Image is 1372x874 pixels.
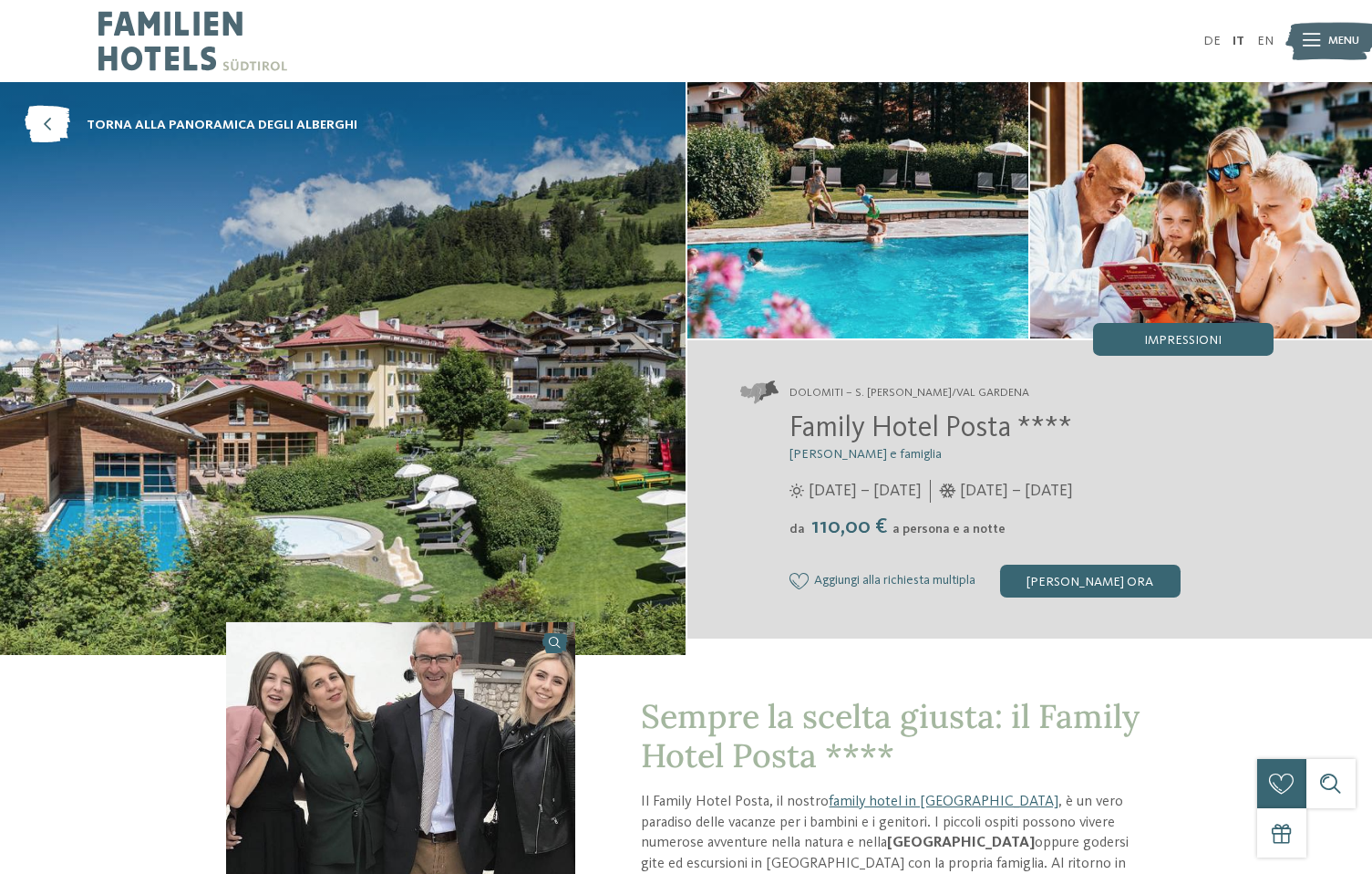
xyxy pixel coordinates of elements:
[892,523,1006,536] span: a persona e a notte
[25,107,357,144] a: torna alla panoramica degli alberghi
[1203,35,1221,47] a: DE
[939,484,956,498] i: Orari d'apertura inverno
[789,484,804,498] i: Orari d'apertura estate
[1257,35,1274,47] a: EN
[814,574,975,588] span: Aggiungi alla richiesta multipla
[1030,82,1372,338] img: Family hotel in Val Gardena: un luogo speciale
[1144,334,1222,347] span: Impressioni
[789,523,805,536] span: da
[1233,35,1244,47] a: IT
[641,695,1140,776] span: Sempre la scelta giusta: il Family Hotel Posta ****
[807,516,891,538] span: 110,00 €
[960,480,1073,503] span: [DATE] – [DATE]
[789,414,1072,443] span: Family Hotel Posta ****
[1000,565,1181,598] div: [PERSON_NAME] ora
[687,82,1029,338] img: Family hotel in Val Gardena: un luogo speciale
[789,385,1029,401] span: Dolomiti – S. [PERSON_NAME]/Val Gardena
[1328,33,1359,49] span: Menu
[829,795,1058,809] a: family hotel in [GEOGRAPHIC_DATA]
[87,116,357,134] span: torna alla panoramica degli alberghi
[809,480,922,503] span: [DATE] – [DATE]
[887,836,1035,850] strong: [GEOGRAPHIC_DATA]
[789,448,942,461] span: [PERSON_NAME] e famiglia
